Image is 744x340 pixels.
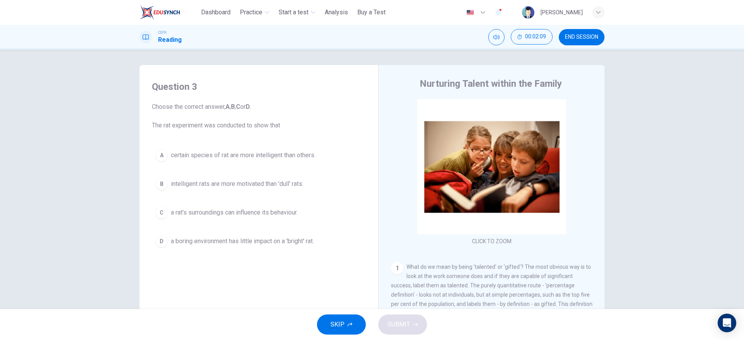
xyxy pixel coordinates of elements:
[559,29,604,45] button: END SESSION
[541,8,583,17] div: [PERSON_NAME]
[237,5,272,19] button: Practice
[465,10,475,15] img: en
[240,8,262,17] span: Practice
[226,103,230,110] b: A
[391,262,403,275] div: 1
[171,237,314,246] span: a boring environment has little impact on a 'bright' rat.
[354,5,389,19] button: Buy a Test
[391,264,592,335] span: What do we mean by being 'talented' or 'gifted'? The most obvious way is to look at the work some...
[511,29,553,45] div: Hide
[158,30,166,35] span: CEFR
[317,314,366,335] button: SKIP
[511,29,553,45] button: 00:02:09
[152,174,366,194] button: Bintelligent rats are more motivated than 'dull' rats.
[155,206,168,219] div: C
[231,103,235,110] b: B
[522,6,534,19] img: Profile picture
[155,178,168,190] div: B
[171,151,315,160] span: certain species of rat are more intelligent than others.
[718,314,736,332] div: Open Intercom Messenger
[279,8,308,17] span: Start a test
[276,5,319,19] button: Start a test
[171,179,303,189] span: intelligent rats are more motivated than 'dull' rats.
[152,102,366,130] span: Choose the correct answer, , , or . The rat experiment was conducted to show that
[139,5,198,20] a: ELTC logo
[152,232,366,251] button: Da boring environment has little impact on a 'bright' rat.
[198,5,234,19] button: Dashboard
[152,203,366,222] button: Ca rat's surroundings can influence its behaviour.
[201,8,231,17] span: Dashboard
[246,103,250,110] b: D
[357,8,386,17] span: Buy a Test
[236,103,240,110] b: C
[139,5,180,20] img: ELTC logo
[152,81,366,93] h4: Question 3
[155,149,168,161] div: A
[155,235,168,247] div: D
[565,34,598,40] span: END SESSION
[525,34,546,40] span: 00:02:09
[322,5,351,19] button: Analysis
[152,146,366,165] button: Acertain species of rat are more intelligent than others.
[158,35,182,45] h1: Reading
[420,77,562,90] h4: Nurturing Talent within the Family
[331,319,344,330] span: SKIP
[325,8,348,17] span: Analysis
[488,29,505,45] div: Mute
[171,208,298,217] span: a rat's surroundings can influence its behaviour.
